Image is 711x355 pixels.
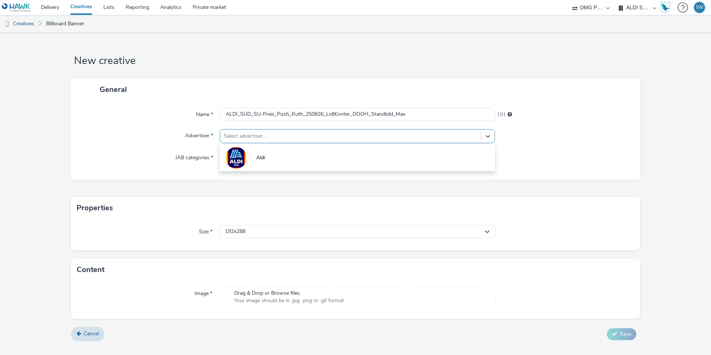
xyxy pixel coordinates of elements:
[192,287,215,297] label: Image *
[497,111,506,118] span: 191
[256,154,265,161] span: Aldi
[696,2,703,13] div: IW
[225,145,247,170] img: Aldi
[607,328,636,340] button: Save
[225,228,245,235] span: 192x288
[4,20,11,28] img: dooh
[71,54,640,68] h1: New creative
[508,111,512,118] div: Maximum 255 characters
[660,1,671,13] img: Hawk Academy
[71,327,104,341] a: Cancel
[173,151,216,161] label: IAB categories *
[77,264,104,275] h3: Content
[77,202,113,214] h3: Properties
[84,330,99,337] span: Cancel
[234,297,344,304] span: Your image should be in .jpg, .png or .gif format
[196,225,215,236] label: Size *
[620,330,631,338] span: Save
[660,1,674,13] a: Hawk Academy
[42,15,88,33] a: Billboard Banner
[234,290,344,297] span: Drag & Drop or Browse files.
[2,3,30,12] img: undefined Logo
[193,108,216,118] label: Name *
[182,129,216,140] label: Advertiser *
[220,108,495,121] input: Name
[100,84,127,95] span: General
